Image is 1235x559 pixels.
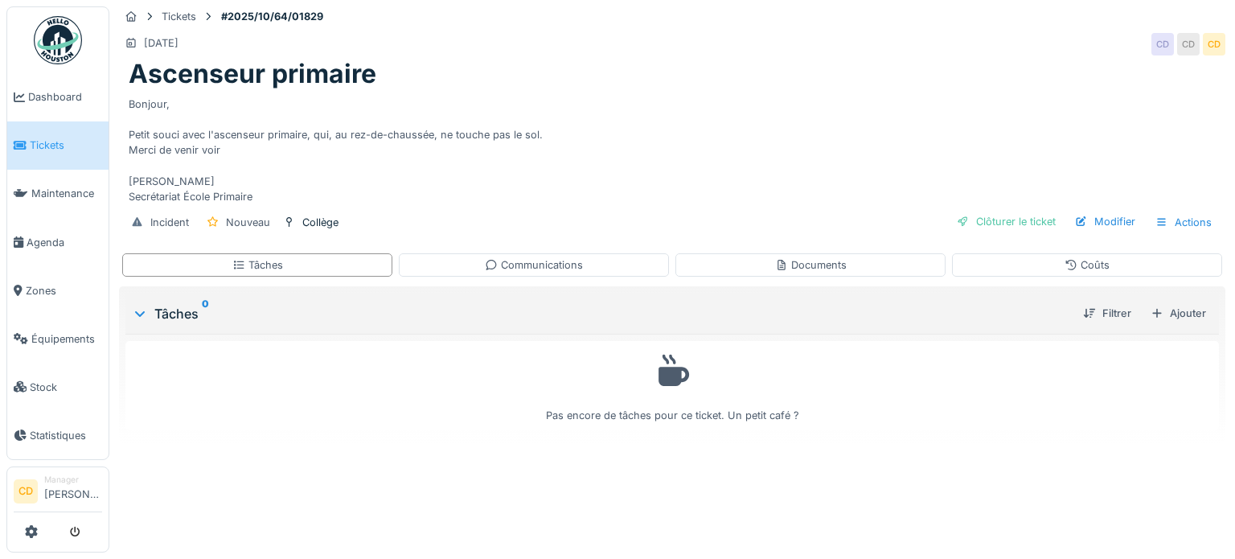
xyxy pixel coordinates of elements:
div: Nouveau [226,215,270,230]
a: Zones [7,266,109,314]
div: Actions [1148,211,1219,234]
li: CD [14,479,38,504]
div: Coûts [1065,257,1110,273]
li: [PERSON_NAME] [44,474,102,508]
a: CD Manager[PERSON_NAME] [14,474,102,512]
div: Incident [150,215,189,230]
span: Stock [30,380,102,395]
sup: 0 [202,304,209,323]
span: Équipements [31,331,102,347]
div: Collège [302,215,338,230]
span: Zones [26,283,102,298]
div: CD [1151,33,1174,55]
span: Tickets [30,138,102,153]
div: Manager [44,474,102,486]
div: Pas encore de tâches pour ce ticket. Un petit café ? [136,348,1208,423]
div: Filtrer [1077,302,1138,324]
strong: #2025/10/64/01829 [215,9,330,24]
a: Équipements [7,314,109,363]
div: Documents [775,257,847,273]
span: Statistiques [30,428,102,443]
div: Tâches [132,304,1070,323]
div: Bonjour, Petit souci avec l'ascenseur primaire, qui, au rez-de-chaussée, ne touche pas le sol. Me... [129,90,1216,204]
span: Agenda [27,235,102,250]
img: Badge_color-CXgf-gQk.svg [34,16,82,64]
a: Tickets [7,121,109,170]
span: Dashboard [28,89,102,105]
h1: Ascenseur primaire [129,59,376,89]
div: Clôturer le ticket [950,211,1062,232]
div: CD [1177,33,1200,55]
div: Tickets [162,9,196,24]
div: Modifier [1069,211,1142,232]
a: Statistiques [7,411,109,459]
div: Ajouter [1144,302,1212,324]
div: Tâches [232,257,283,273]
div: [DATE] [144,35,178,51]
span: Maintenance [31,186,102,201]
a: Stock [7,363,109,411]
a: Dashboard [7,73,109,121]
a: Agenda [7,218,109,266]
div: Communications [485,257,583,273]
a: Maintenance [7,170,109,218]
div: CD [1203,33,1225,55]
